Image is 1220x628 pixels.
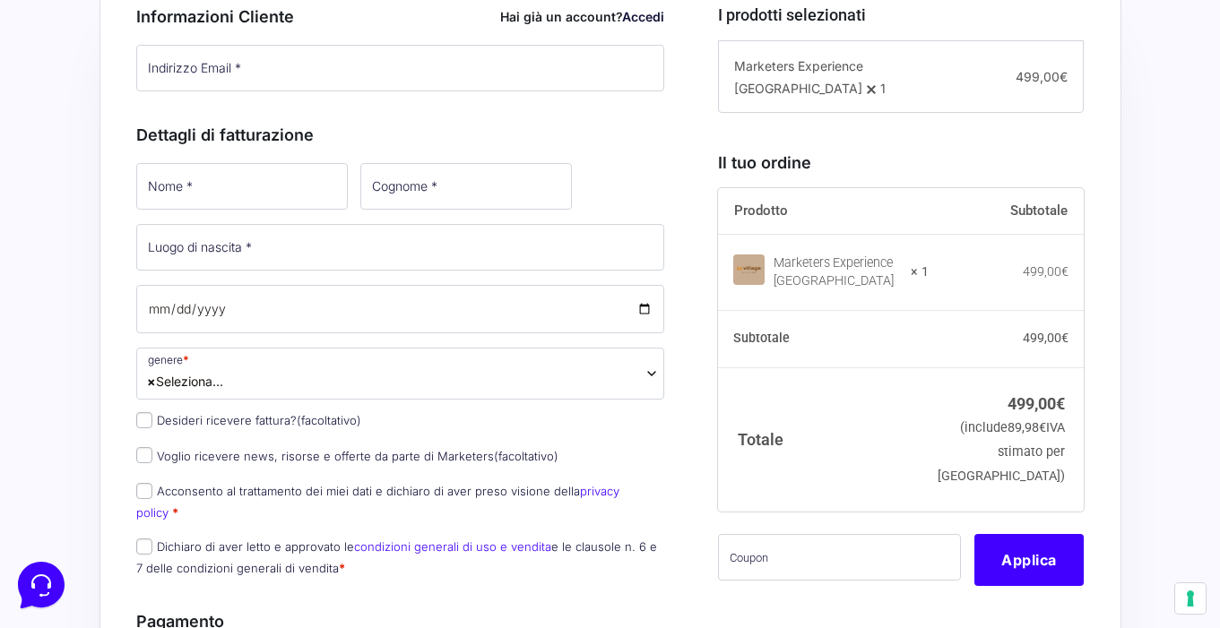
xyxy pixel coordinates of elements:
[1023,264,1069,279] bdi: 499,00
[622,9,664,24] a: Accedi
[718,151,1084,175] h3: Il tuo ordine
[86,129,122,165] img: dark
[929,188,1085,235] th: Subtotale
[29,251,122,265] span: Find an Answer
[974,534,1084,586] button: Applica
[1008,420,1046,435] span: 89,98
[1023,331,1069,345] bdi: 499,00
[136,413,361,427] label: Desideri ricevere fattura?
[223,251,330,265] a: Open Help Center
[718,367,929,512] th: Totale
[136,447,152,463] input: Voglio ricevere news, risorse e offerte da parte di Marketers(facoltativo)
[14,463,125,504] button: Home
[14,558,68,612] iframe: Customerly Messenger Launcher
[880,81,886,96] span: 1
[360,163,572,210] input: Cognome *
[297,413,361,427] span: (facoltativo)
[1016,69,1068,84] span: 499,00
[136,45,665,91] input: Indirizzo Email *
[136,4,665,29] h3: Informazioni Cliente
[1060,69,1068,84] span: €
[136,412,152,428] input: Desideri ricevere fattura?(facoltativo)
[57,129,93,165] img: dark
[733,254,765,286] img: Marketers Experience Village Roulette
[500,7,664,26] div: Hai già un account?
[136,449,558,463] label: Voglio ricevere news, risorse e offerte da parte di Marketers
[136,123,665,147] h3: Dettagli di fatturazione
[354,539,551,554] a: condizioni generali di uso e vendita
[40,289,293,307] input: Search for an Article...
[29,179,330,215] button: Start a Conversation
[1061,264,1069,279] span: €
[129,190,251,204] span: Start a Conversation
[136,484,619,519] label: Acconsento al trattamento dei miei dati e dichiaro di aver preso visione della
[29,100,145,115] span: Your Conversations
[136,348,665,400] span: Seleziona...
[1056,394,1065,413] span: €
[718,188,929,235] th: Prodotto
[147,372,156,391] span: ×
[136,483,152,499] input: Acconsento al trattamento dei miei dati e dichiaro di aver preso visione dellaprivacy policy
[938,420,1065,484] small: (include IVA stimato per [GEOGRAPHIC_DATA])
[54,488,84,504] p: Home
[718,534,961,581] input: Coupon
[734,58,863,96] span: Marketers Experience [GEOGRAPHIC_DATA]
[154,488,205,504] p: Messages
[125,463,235,504] button: Messages
[774,254,899,290] div: Marketers Experience [GEOGRAPHIC_DATA]
[278,488,301,504] p: Help
[136,484,619,519] a: privacy policy
[29,129,65,165] img: dark
[14,14,301,72] h2: Hello from Marketers 👋
[494,449,558,463] span: (facoltativo)
[136,538,152,555] input: Dichiaro di aver letto e approvato lecondizioni generali di uso e venditae le clausole n. 6 e 7 d...
[718,3,1084,27] h3: I prodotti selezionati
[718,310,929,367] th: Subtotale
[1175,583,1206,614] button: Le tue preferenze relative al consenso per le tecnologie di tracciamento
[1008,394,1065,413] bdi: 499,00
[136,224,665,271] input: Luogo di nascita *
[234,463,344,504] button: Help
[1061,331,1069,345] span: €
[136,163,348,210] input: Nome *
[147,372,223,391] span: Seleziona...
[1039,420,1046,435] span: €
[136,539,657,574] label: Dichiaro di aver letto e approvato le e le clausole n. 6 e 7 delle condizioni generali di vendita
[911,263,929,281] strong: × 1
